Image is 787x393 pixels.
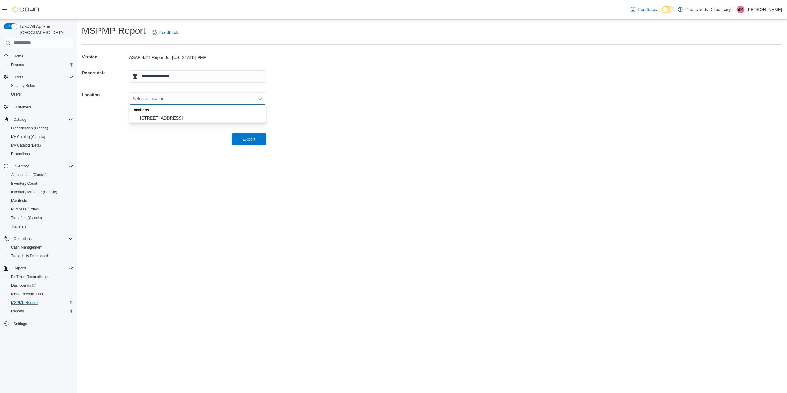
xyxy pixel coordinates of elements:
span: Home [14,54,23,59]
button: Reports [6,307,76,316]
button: Users [6,90,76,99]
button: Users [11,73,26,81]
a: Purchase Orders [9,206,42,213]
span: BioTrack Reconciliation [11,274,49,279]
button: Transfers [6,222,76,231]
a: Reports [9,308,26,315]
span: Reports [11,62,24,67]
button: Operations [1,234,76,243]
a: Classification (Classic) [9,124,51,132]
button: Operations [11,235,34,242]
span: Metrc Reconciliation [9,290,73,298]
a: Home [11,53,26,60]
button: Customers [1,102,76,111]
span: Customers [11,103,73,111]
a: Feedback [149,26,180,39]
a: Promotions [9,150,32,158]
button: Adjustments (Classic) [6,171,76,179]
span: Users [9,91,73,98]
button: My Catalog (Beta) [6,141,76,150]
div: Locations [129,105,266,114]
span: [STREET_ADDRESS] [140,115,263,121]
span: My Catalog (Beta) [9,142,73,149]
h1: MSPMP Report [82,25,146,37]
button: Inventory [1,162,76,171]
a: Transfers [9,223,29,230]
span: Promotions [11,151,30,156]
button: Export [232,133,266,145]
button: Inventory [11,163,31,170]
button: MSPMP Reports [6,298,76,307]
button: Reports [1,264,76,273]
a: Manifests [9,197,29,204]
span: Customers [14,105,31,110]
span: Inventory Count [9,180,73,187]
h5: Location [82,89,128,101]
span: Transfers [9,223,73,230]
span: Traceabilty Dashboard [11,253,48,258]
span: Settings [11,320,73,328]
a: Cash Management [9,244,45,251]
span: Inventory Count [11,181,37,186]
button: Reports [6,61,76,69]
span: Home [11,52,73,60]
span: Transfers (Classic) [9,214,73,222]
span: Inventory [14,164,29,169]
span: BioTrack Reconciliation [9,273,73,281]
span: Feedback [159,29,178,36]
span: Dashboards [11,283,36,288]
input: Press the down key to open a popover containing a calendar. [129,70,266,83]
a: Feedback [628,3,659,16]
button: Close list of options [258,96,263,101]
span: Reports [14,266,26,271]
h5: Report date [82,67,128,79]
span: Manifests [11,198,27,203]
span: Operations [14,236,32,241]
button: Promotions [6,150,76,158]
button: Traceabilty Dashboard [6,252,76,260]
p: [PERSON_NAME] [747,6,782,13]
span: Users [14,75,23,80]
span: Users [11,92,21,97]
p: | [733,6,734,13]
button: Users [1,73,76,81]
span: Adjustments (Classic) [11,172,47,177]
span: Adjustments (Classic) [9,171,73,179]
span: MSPMP Reports [11,300,38,305]
span: Operations [11,235,73,242]
button: Metrc Reconciliation [6,290,76,298]
button: 3920 Bienville Blvd [129,114,266,123]
div: Choose from the following options [129,105,266,123]
span: Classification (Classic) [11,126,48,131]
button: Cash Management [6,243,76,252]
span: Load All Apps in [GEOGRAPHIC_DATA] [17,23,73,36]
span: BM [738,6,743,13]
button: Security Roles [6,81,76,90]
h5: Version [82,51,128,63]
span: My Catalog (Classic) [9,133,73,140]
button: Settings [1,319,76,328]
a: Dashboards [6,281,76,290]
a: Traceabilty Dashboard [9,252,50,260]
span: Transfers (Classic) [11,215,42,220]
button: Catalog [11,116,29,123]
span: Promotions [9,150,73,158]
button: Reports [11,265,29,272]
button: Classification (Classic) [6,124,76,132]
a: Settings [11,320,29,328]
span: Classification (Classic) [9,124,73,132]
span: Inventory [11,163,73,170]
span: Users [11,73,73,81]
span: My Catalog (Beta) [11,143,41,148]
nav: Complex example [4,49,73,344]
span: Settings [14,321,27,326]
span: Security Roles [11,83,35,88]
span: Reports [11,309,24,314]
a: Security Roles [9,82,37,89]
span: Reports [9,308,73,315]
span: My Catalog (Classic) [11,134,45,139]
a: BioTrack Reconciliation [9,273,52,281]
div: ASAP 4.2B Report for [US_STATE] PMP [129,54,266,61]
button: BioTrack Reconciliation [6,273,76,281]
